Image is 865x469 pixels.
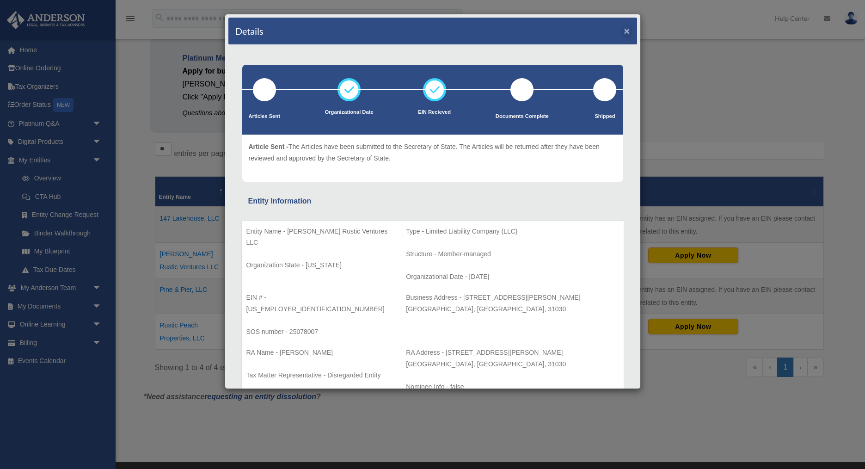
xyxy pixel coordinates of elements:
p: RA Address - [STREET_ADDRESS][PERSON_NAME] [GEOGRAPHIC_DATA], [GEOGRAPHIC_DATA], 31030 [406,347,619,370]
p: RA Name - [PERSON_NAME] [246,347,397,358]
button: × [624,26,630,36]
p: Documents Complete [496,112,549,121]
div: Entity Information [248,195,617,208]
p: EIN # - [US_EMPLOYER_IDENTIFICATION_NUMBER] [246,292,397,315]
p: Articles Sent [249,112,280,121]
p: SOS number - 25078007 [246,326,397,338]
p: Organizational Date - [DATE] [406,271,619,283]
h4: Details [235,25,264,37]
p: Entity Name - [PERSON_NAME] Rustic Ventures LLC [246,226,397,248]
p: Structure - Member-managed [406,248,619,260]
p: Shipped [593,112,616,121]
p: Business Address - [STREET_ADDRESS][PERSON_NAME] [GEOGRAPHIC_DATA], [GEOGRAPHIC_DATA], 31030 [406,292,619,315]
p: Nominee Info - false [406,381,619,393]
p: Type - Limited Liability Company (LLC) [406,226,619,237]
p: Organizational Date [325,108,374,117]
p: The Articles have been submitted to the Secretary of State. The Articles will be returned after t... [249,141,617,164]
span: Article Sent - [249,143,288,150]
p: Tax Matter Representative - Disregarded Entity [246,370,397,381]
p: EIN Recieved [418,108,451,117]
p: Organization State - [US_STATE] [246,259,397,271]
